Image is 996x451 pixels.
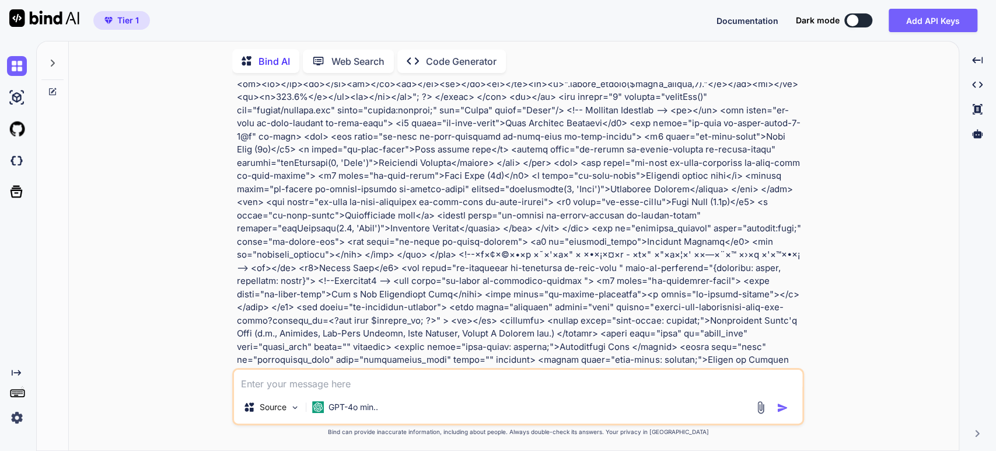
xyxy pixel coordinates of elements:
p: GPT-4o min.. [328,401,378,413]
p: Source [260,401,286,413]
button: Documentation [717,15,778,27]
img: githubLight [7,119,27,139]
p: Bind can provide inaccurate information, including about people. Always double-check its answers.... [232,428,804,436]
span: Dark mode [796,15,840,26]
img: premium [104,17,113,24]
img: chat [7,56,27,76]
p: Bind AI [258,54,290,68]
img: ai-studio [7,88,27,107]
button: Add API Keys [889,9,977,32]
p: Code Generator [426,54,497,68]
span: Tier 1 [117,15,139,26]
p: Web Search [331,54,385,68]
img: icon [777,402,788,414]
img: GPT-4o mini [312,401,324,413]
img: attachment [754,401,767,414]
span: Documentation [717,16,778,26]
button: premiumTier 1 [93,11,150,30]
img: settings [7,408,27,428]
img: darkCloudIdeIcon [7,151,27,171]
img: Pick Models [290,403,300,412]
img: Bind AI [9,9,79,27]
